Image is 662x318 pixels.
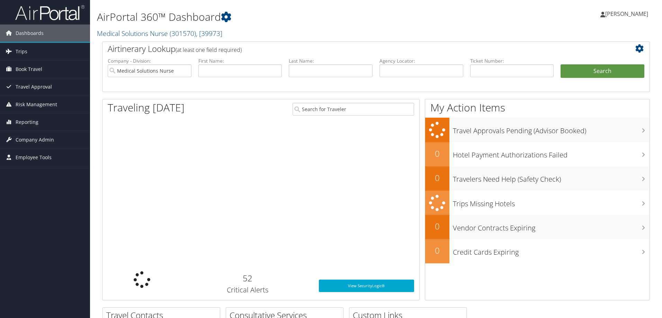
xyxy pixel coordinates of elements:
span: Travel Approval [16,78,52,96]
h3: Critical Alerts [187,285,308,295]
span: Company Admin [16,131,54,148]
h3: Vendor Contracts Expiring [453,220,650,233]
span: Risk Management [16,96,57,113]
a: Travel Approvals Pending (Advisor Booked) [425,118,650,142]
label: Company - Division: [108,57,191,64]
h3: Travelers Need Help (Safety Check) [453,171,650,184]
h3: Trips Missing Hotels [453,196,650,209]
h2: 0 [425,220,449,232]
h1: AirPortal 360™ Dashboard [97,10,469,24]
a: 0Credit Cards Expiring [425,239,650,263]
label: First Name: [198,57,282,64]
span: Dashboards [16,25,44,42]
h3: Credit Cards Expiring [453,244,650,257]
a: 0Travelers Need Help (Safety Check) [425,166,650,191]
button: Search [561,64,644,78]
h3: Travel Approvals Pending (Advisor Booked) [453,122,650,136]
label: Ticket Number: [470,57,554,64]
span: (at least one field required) [176,46,242,54]
a: View SecurityLogic® [319,280,414,292]
h2: 52 [187,272,308,284]
h2: Airtinerary Lookup [108,43,599,55]
a: 0Hotel Payment Authorizations Failed [425,142,650,166]
span: [PERSON_NAME] [605,10,648,18]
h2: 0 [425,148,449,160]
label: Agency Locator: [379,57,463,64]
span: Reporting [16,113,38,131]
h2: 0 [425,172,449,184]
h3: Hotel Payment Authorizations Failed [453,147,650,160]
span: , [ 39973 ] [196,29,222,38]
img: airportal-logo.png [15,4,84,21]
span: ( 301570 ) [170,29,196,38]
h2: 0 [425,245,449,256]
span: Employee Tools [16,149,52,166]
a: Medical Solutions Nurse [97,29,222,38]
span: Book Travel [16,61,42,78]
a: 0Vendor Contracts Expiring [425,215,650,239]
a: [PERSON_NAME] [600,3,655,24]
a: Trips Missing Hotels [425,191,650,215]
h1: My Action Items [425,100,650,115]
h1: Traveling [DATE] [108,100,185,115]
input: Search for Traveler [293,103,414,116]
span: Trips [16,43,27,60]
label: Last Name: [289,57,373,64]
